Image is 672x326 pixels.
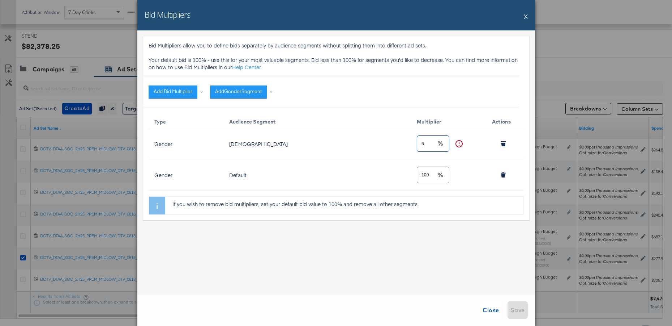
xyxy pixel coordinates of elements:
button: AddGenderSegment [210,85,267,99]
div: [DEMOGRAPHIC_DATA] [229,141,402,147]
th: Actions [486,113,524,128]
th: Multiplier [411,113,486,128]
h2: Bid Multipliers [145,9,190,20]
th: Type [149,113,224,128]
span: Close [483,305,499,315]
button: Add Bid Multiplier [149,85,197,99]
td: Gender [149,159,224,191]
a: Help Center [232,63,261,71]
th: Audience Segment [223,113,411,128]
button: Close [480,301,502,319]
div: Default [229,172,402,178]
button: X [524,9,528,24]
p: Bid Multipliers allow you to define bids separately by audience segments without splitting them i... [149,42,524,71]
td: Gender [149,128,224,159]
p: If you wish to remove bid multipliers, set your default bid value to 100% and remove all other se... [172,200,520,208]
